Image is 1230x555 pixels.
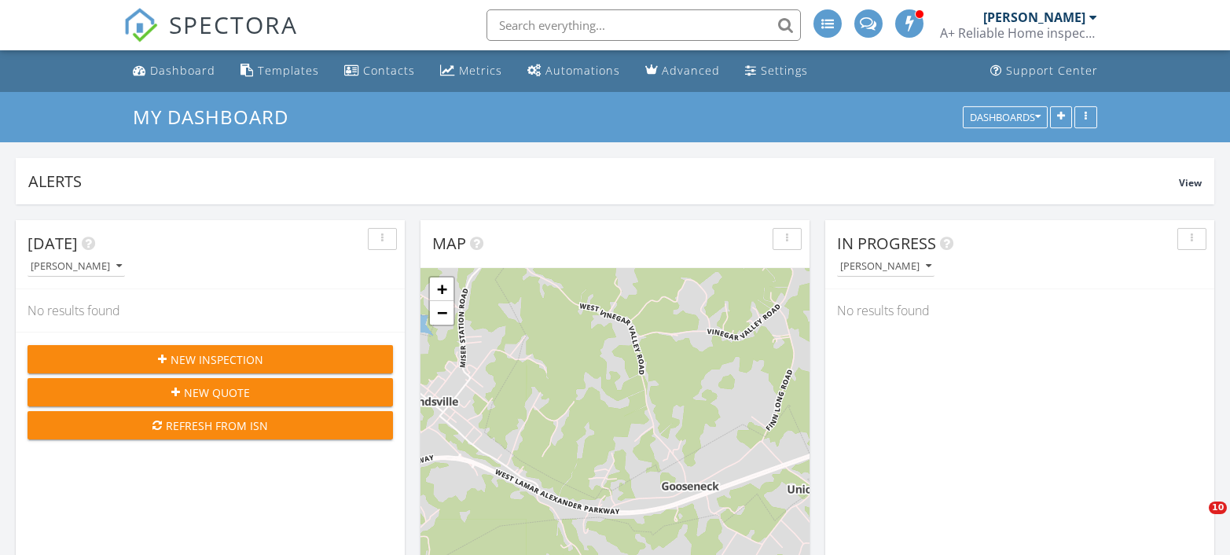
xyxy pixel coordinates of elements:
[521,57,626,86] a: Automations (Advanced)
[545,63,620,78] div: Automations
[28,378,393,406] button: New Quote
[459,63,502,78] div: Metrics
[127,57,222,86] a: Dashboard
[123,8,158,42] img: The Best Home Inspection Software - Spectora
[963,106,1048,128] button: Dashboards
[1177,502,1214,539] iframe: Intercom live chat
[28,233,78,254] span: [DATE]
[16,289,405,332] div: No results found
[28,256,125,277] button: [PERSON_NAME]
[28,171,1179,192] div: Alerts
[837,256,934,277] button: [PERSON_NAME]
[1006,63,1098,78] div: Support Center
[837,233,936,254] span: In Progress
[432,233,466,254] span: Map
[825,289,1214,332] div: No results found
[169,8,298,41] span: SPECTORA
[434,57,509,86] a: Metrics
[338,57,421,86] a: Contacts
[984,57,1104,86] a: Support Center
[739,57,814,86] a: Settings
[363,63,415,78] div: Contacts
[983,9,1085,25] div: [PERSON_NAME]
[840,261,931,272] div: [PERSON_NAME]
[171,351,263,368] span: New Inspection
[1179,176,1202,189] span: View
[761,63,808,78] div: Settings
[1209,502,1227,514] span: 10
[662,63,720,78] div: Advanced
[184,384,250,401] span: New Quote
[639,57,726,86] a: Advanced
[31,261,122,272] div: [PERSON_NAME]
[970,112,1041,123] div: Dashboards
[28,345,393,373] button: New Inspection
[430,301,453,325] a: Zoom out
[430,277,453,301] a: Zoom in
[133,104,302,130] a: My Dashboard
[150,63,215,78] div: Dashboard
[28,411,393,439] button: Refresh from ISN
[486,9,801,41] input: Search everything...
[940,25,1097,41] div: A+ Reliable Home inspections LLC
[234,57,325,86] a: Templates
[258,63,319,78] div: Templates
[40,417,380,434] div: Refresh from ISN
[123,21,298,54] a: SPECTORA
